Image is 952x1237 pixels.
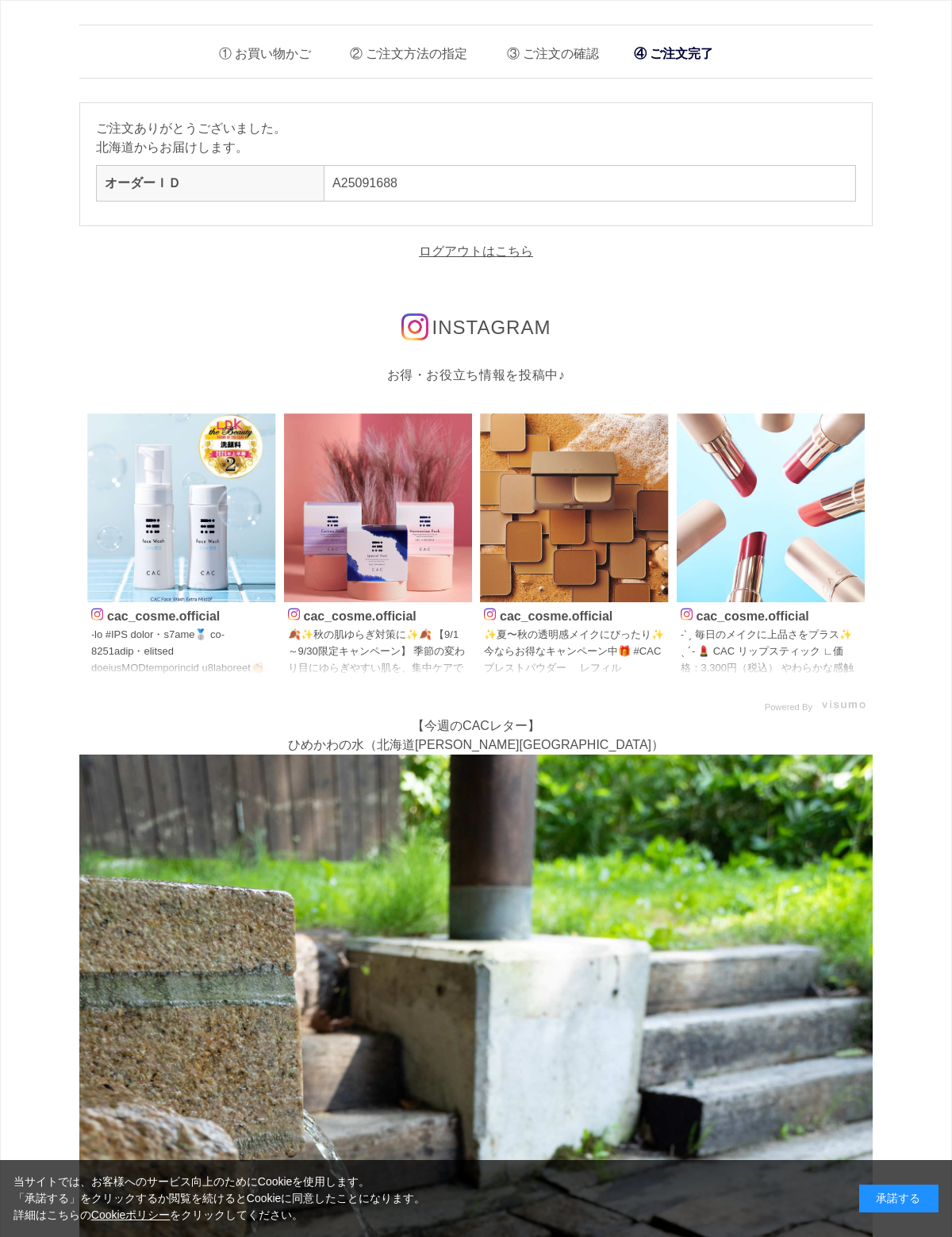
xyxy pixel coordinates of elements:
[288,627,469,678] p: 🍂✨秋の肌ゆらぎ対策に✨🍂 【9/1～9/30限定キャンペーン】 季節の変わり目にゆらぎやすい肌を、集中ケアでうるおいチャージ！ 今だけフェイスパック 3箱セットが2箱分の価格 でご購入いただけ...
[91,1208,171,1221] a: Cookieポリシー
[387,368,566,382] span: お得・お役立ち情報を投稿中♪
[822,700,866,709] img: visumo
[91,606,272,623] p: cac_cosme.official
[681,627,862,678] p: ˗ˋˏ 毎日のメイクに上品さをプラス✨ ˎˊ˗ 💄 CAC リップスティック ∟価格：3,300円（税込） やわらかな感触でなめらかにフィット。 マスク移りが目立ちにくい処方もうれしいポイント。...
[97,166,324,202] th: オーダーＩＤ
[288,606,469,623] p: cac_cosme.official
[484,606,665,623] p: cac_cosme.official
[207,33,311,66] li: お買い物かご
[401,313,428,340] img: インスタグラムのロゴ
[626,37,721,70] li: ご注文完了
[677,413,866,602] img: Photo by cac_cosme.official
[79,716,873,755] p: 【今週のCACレター】 ひめかわの水（北海道[PERSON_NAME][GEOGRAPHIC_DATA]）
[96,119,856,157] p: ご注文ありがとうございました。 北海道からお届けします。
[87,413,276,602] img: Photo by cac_cosme.official
[495,33,599,66] li: ご注文の確認
[859,1185,939,1212] div: 承諾する
[332,176,397,190] a: A25091688
[338,33,467,66] li: ご注文方法の指定
[284,413,473,602] img: Photo by cac_cosme.official
[480,413,669,602] img: Photo by cac_cosme.official
[91,627,272,678] p: ˗lo #IPS dolor・s7ame🥈 co˗ 8251adip・elitsed doeiusMODtemporincid u8laboreet👏🏻✨✨ 🫧DOL magnaaliq eni...
[484,627,665,678] p: ✨夏〜秋の透明感メイクにぴったり✨ 今ならお得なキャンペーン中🎁 #CACプレストパウダー レフィル（¥4,400） 毛穴カバー＆自然なキメ細かさ。仕上げに◎ #CACパウダーファンデーション ...
[13,1174,426,1224] div: 当サイトでは、お客様へのサービス向上のためにCookieを使用します。 「承諾する」をクリックするか閲覧を続けるとCookieに同意したことになります。 詳細はこちらの をクリックしてください。
[765,702,812,712] span: Powered By
[681,606,862,623] p: cac_cosme.official
[419,244,533,258] a: ログアウトはこちら
[432,317,551,338] span: INSTAGRAM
